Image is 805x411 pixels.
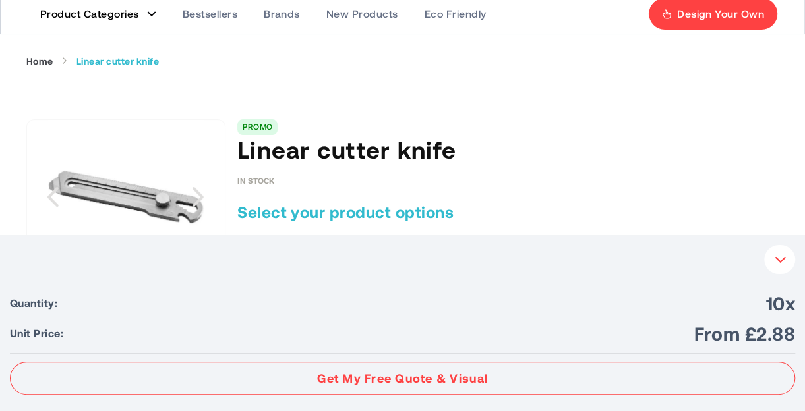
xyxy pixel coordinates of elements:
[40,7,139,20] span: Product Categories
[183,7,237,20] span: Bestsellers
[694,321,795,345] span: From £2.88
[26,119,79,275] div: Previous
[237,202,779,223] h2: Select your product options
[237,135,779,164] h1: Linear cutter knife
[10,327,63,340] span: Unit Price:
[237,176,275,185] div: Availability
[237,176,275,185] span: In stock
[48,119,204,275] img: Linear cutter knife
[10,296,57,310] span: Quantity:
[677,7,764,20] span: Design Your Own
[76,55,159,67] strong: Linear cutter knife
[764,245,795,274] button: Your Instant Quote
[243,122,272,131] a: PROMO
[171,119,224,275] div: Next
[766,291,795,315] span: 10x
[326,7,398,20] span: New Products
[10,362,795,395] button: Get My Free Quote & Visual
[264,7,300,20] span: Brands
[425,7,487,20] span: Eco Friendly
[26,55,53,67] a: Home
